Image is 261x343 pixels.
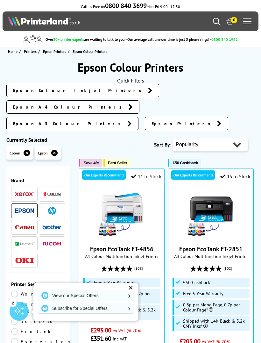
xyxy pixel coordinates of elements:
a: View our Special Offers [38,290,134,301]
a: 0 [226,18,233,25]
img: HP [48,207,56,215]
a: Epson EcoTank ET-4856 [90,245,153,253]
span: (102) [223,262,232,275]
span: 0 [231,17,237,23]
a: OKI [15,256,34,264]
a: Epson Printers [145,117,228,130]
img: Epson [15,208,34,213]
img: Kyocera [42,192,61,197]
div: 15 In Stock [220,173,250,180]
span: Epson Colour Inkjet Printers [13,87,145,94]
div: Currently Selected [6,137,70,143]
h1: Epson Colour Printers [6,60,255,75]
a: Epson Colour Inkjet Printers [6,84,159,97]
a: Epson [15,207,34,215]
a: SureColor [11,318,65,325]
a: Epson EcoTank ET-4856 [98,233,146,240]
img: Xerox [15,192,34,197]
span: Printer Series [11,281,65,287]
span: inc VAT [113,336,127,342]
a: Search [213,18,220,25]
img: Brother [42,225,61,229]
button: Best Seller [103,159,130,167]
span: Epson Colour Printers [73,49,107,54]
span: £351.60 [90,334,111,343]
a: Xerox [15,190,34,198]
img: Printerland Logo [8,16,80,26]
a: HP [42,207,61,215]
a: Canon [15,223,34,231]
span: Colour [10,151,20,155]
div: Quick Filters [6,77,255,84]
span: ex VAT @ 20% [113,327,141,333]
a: Home [8,48,19,55]
div: Our Experts Recommend [82,170,126,180]
span: A4 Colour Multifunction Inkjet Printer [82,253,161,259]
span: Epson A3 Colour Printers [13,120,124,127]
span: Epson Printers [152,120,214,127]
a: Epson EcoTank ET-2851 [179,245,243,253]
img: Epson EcoTank ET-4856 [98,191,146,239]
a: Subscribe for Special Offers [38,303,134,313]
span: Epson Printers [43,48,66,55]
button: Save 4% [79,159,102,167]
a: EcoTank [11,328,65,335]
a: Printers [24,48,38,55]
a: Epson Printers [43,48,68,55]
a: Workforce [11,290,65,297]
span: Sort By: [154,141,171,148]
button: £50 Cashback [168,159,201,167]
div: Our Experts Recommend [171,170,215,180]
span: Printers [24,48,37,55]
span: Shipped with 14K Black & 5.2k CMY Inks* [183,318,248,329]
a: Epson A3 Colour Printers [6,117,138,130]
a: Brother [42,223,61,231]
span: 0.3p per Mono Page, 0.7p per Colour Page* [183,302,248,312]
a: Ricoh [42,240,61,248]
div: 11 In Stock [131,173,161,180]
span: (108) [134,262,143,275]
span: Over are waiting to talk to you [46,37,124,42]
a: 0800 840 3699 [105,4,147,9]
img: Lexmark [15,242,34,246]
a: Printerland Logo [8,16,130,27]
img: Canon [15,225,34,229]
div: 2 [10,299,17,306]
span: Save 4% [83,161,99,165]
div: ✕ [126,283,135,292]
a: Epson EcoTank ET-2851 [187,233,235,240]
span: 30+ printer experts [53,37,84,42]
span: Best Seller [108,161,127,165]
img: Epson EcoTank ET-2851 [187,191,235,239]
a: Kyocera [42,190,61,198]
span: 0800 840 1992 [211,37,238,42]
span: £293.00 [90,326,111,334]
b: 0800 840 3699 [105,2,147,10]
span: £50 Cashback [183,280,210,285]
a: Epson A4 Colour Printers [6,100,139,114]
span: Epson [38,151,48,155]
span: Free 5 Year Warranty [183,291,223,296]
span: £50 Cashback [173,161,198,165]
span: - Our average call answer time is just 3 phone rings! - [125,37,238,42]
img: Ricoh [42,242,61,246]
span: Brand [11,177,65,183]
img: OKI [15,258,34,263]
span: Epson A4 Colour Printers [13,104,125,110]
span: A4 Colour Multifunction Inkjet Printer [172,253,250,259]
a: Lexmark [15,240,34,248]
